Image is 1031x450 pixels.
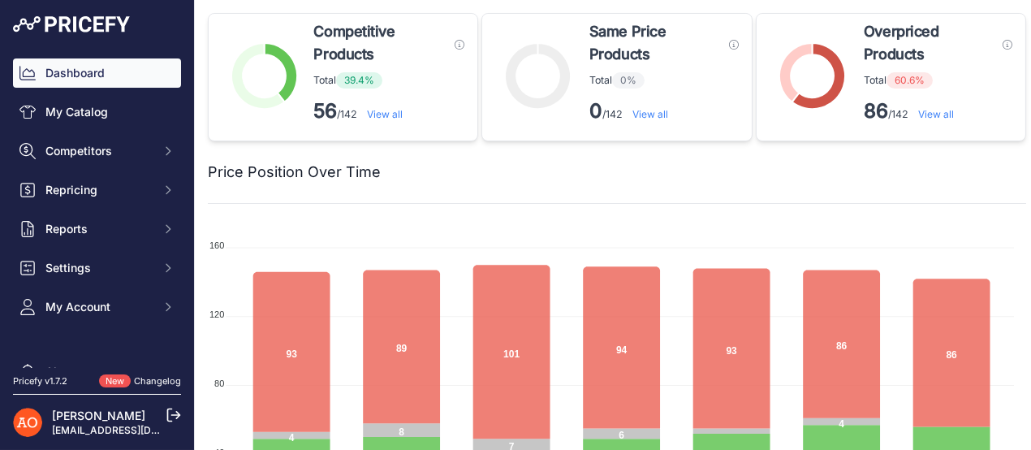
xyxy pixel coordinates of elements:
[45,182,152,198] span: Repricing
[52,409,145,422] a: [PERSON_NAME]
[313,98,464,124] p: /142
[13,374,67,388] div: Pricefy v1.7.2
[864,20,996,66] span: Overpriced Products
[367,108,403,120] a: View all
[99,374,131,388] span: New
[589,99,602,123] strong: 0
[13,253,181,283] button: Settings
[13,357,181,387] a: Alerts
[612,72,645,89] span: 0%
[214,379,224,388] tspan: 80
[13,292,181,322] button: My Account
[45,143,152,159] span: Competitors
[45,221,152,237] span: Reports
[313,20,448,66] span: Competitive Products
[52,424,222,436] a: [EMAIL_ADDRESS][DOMAIN_NAME]
[13,136,181,166] button: Competitors
[632,108,668,120] a: View all
[45,299,152,315] span: My Account
[209,240,224,250] tspan: 160
[13,97,181,127] a: My Catalog
[313,99,337,123] strong: 56
[13,175,181,205] button: Repricing
[208,161,381,184] h2: Price Position Over Time
[589,98,739,124] p: /142
[313,72,464,89] p: Total
[13,58,181,88] a: Dashboard
[336,72,382,89] span: 39.4%
[13,214,181,244] button: Reports
[864,99,888,123] strong: 86
[589,72,739,89] p: Total
[918,108,954,120] a: View all
[589,20,723,66] span: Same Price Products
[13,58,181,448] nav: Sidebar
[45,260,152,276] span: Settings
[134,375,181,387] a: Changelog
[864,72,1012,89] p: Total
[886,72,933,89] span: 60.6%
[13,16,130,32] img: Pricefy Logo
[209,309,224,319] tspan: 120
[864,98,1012,124] p: /142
